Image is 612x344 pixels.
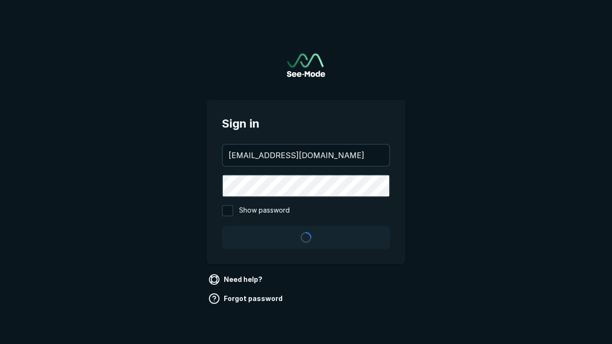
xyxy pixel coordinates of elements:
input: your@email.com [223,145,389,166]
a: Forgot password [207,291,286,306]
a: Need help? [207,272,266,287]
span: Show password [239,205,290,216]
a: Go to sign in [287,54,325,77]
img: See-Mode Logo [287,54,325,77]
span: Sign in [222,115,390,132]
